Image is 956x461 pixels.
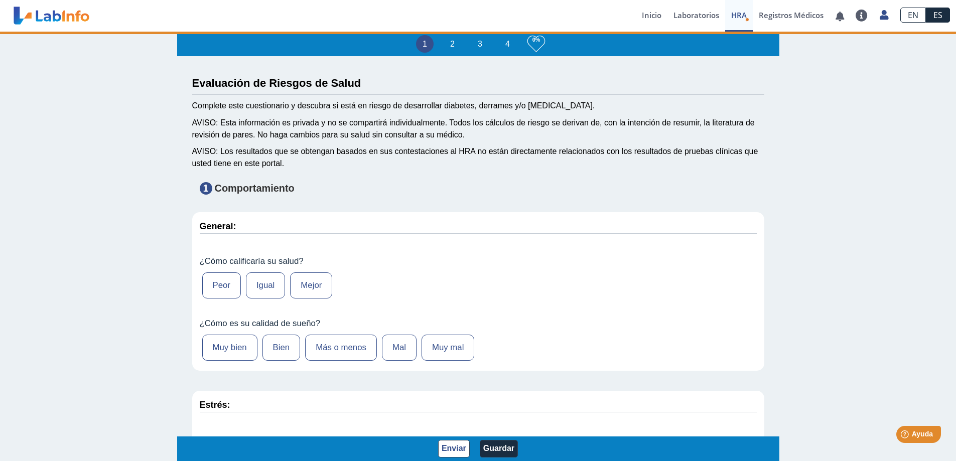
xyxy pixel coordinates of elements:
[215,183,295,194] strong: Comportamiento
[200,221,236,231] strong: General:
[438,440,470,457] button: Enviar
[487,435,757,445] label: ¿Con cuánta frecuencia logra manejar el estrés?
[499,35,516,53] li: 4
[444,35,461,53] li: 2
[192,77,361,89] font: Evaluación de Riesgos de Salud
[731,10,747,20] font: HRA
[200,435,470,445] label: ¿Con cuánta frecuencia confronta situaciones estresantes?
[442,444,466,453] font: Enviar
[933,10,942,21] font: ES
[422,335,474,361] label: Muy mal
[673,10,719,20] font: Laboratorios
[759,10,824,20] font: Registros Médicos
[192,118,755,139] font: AVISO: Esta información es privada y no se compartirá individualmente. Todos los cálculos de ries...
[416,35,434,53] li: 1
[908,10,918,21] font: EN
[200,182,212,195] span: 1
[290,272,332,298] label: Mejor
[200,256,757,266] label: ¿Cómo calificaría su salud?
[200,319,757,329] label: ¿Cómo es su calidad de sueño?
[200,400,230,410] strong: Estrés:
[382,335,417,361] label: Mal
[246,272,285,298] label: Igual
[867,422,945,450] iframe: Lanzador de widgets de ayuda
[192,147,758,168] font: AVISO: Los resultados que se obtengan basados en sus contestaciones al HRA no están directamente ...
[262,335,301,361] label: Bien
[532,37,540,43] font: 0%
[471,35,489,53] li: 3
[192,101,595,110] font: Complete este cuestionario y descubra si está en riesgo de desarrollar diabetes, derrames y/o [ME...
[480,440,518,457] button: Guardar
[202,272,241,298] label: Peor
[483,444,514,453] font: Guardar
[202,335,257,361] label: Muy bien
[305,335,377,361] label: Más o menos
[642,10,661,20] font: Inicio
